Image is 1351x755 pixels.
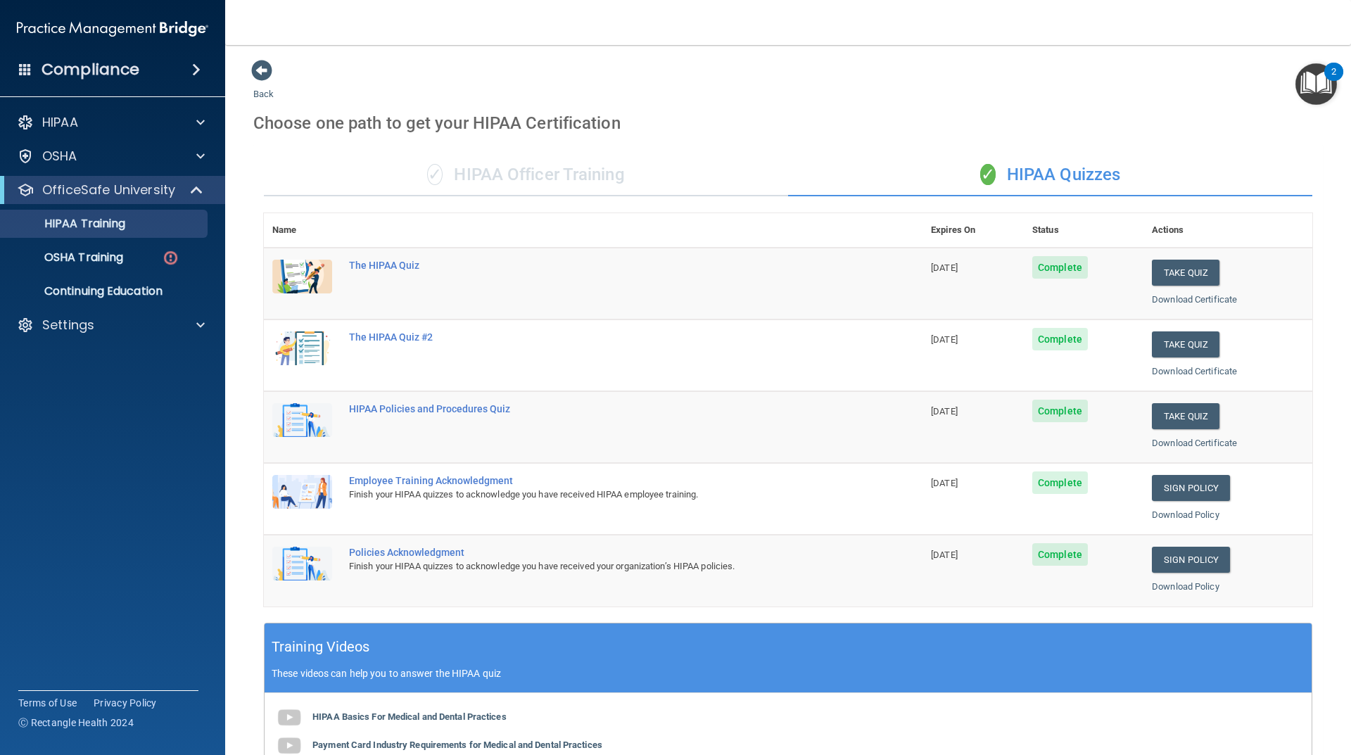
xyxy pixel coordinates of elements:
[42,148,77,165] p: OSHA
[349,486,852,503] div: Finish your HIPAA quizzes to acknowledge you have received HIPAA employee training.
[788,154,1312,196] div: HIPAA Quizzes
[1032,400,1088,422] span: Complete
[42,114,78,131] p: HIPAA
[312,711,507,722] b: HIPAA Basics For Medical and Dental Practices
[1331,72,1336,90] div: 2
[272,668,1305,679] p: These videos can help you to answer the HIPAA quiz
[1032,471,1088,494] span: Complete
[349,260,852,271] div: The HIPAA Quiz
[312,740,602,750] b: Payment Card Industry Requirements for Medical and Dental Practices
[17,15,208,43] img: PMB logo
[349,331,852,343] div: The HIPAA Quiz #2
[980,164,996,185] span: ✓
[1143,213,1312,248] th: Actions
[264,213,341,248] th: Name
[1032,543,1088,566] span: Complete
[931,406,958,417] span: [DATE]
[42,182,175,198] p: OfficeSafe University
[1152,438,1237,448] a: Download Certificate
[1032,328,1088,350] span: Complete
[162,249,179,267] img: danger-circle.6113f641.png
[922,213,1024,248] th: Expires On
[1152,366,1237,376] a: Download Certificate
[17,317,205,334] a: Settings
[931,478,958,488] span: [DATE]
[1108,655,1334,711] iframe: Drift Widget Chat Controller
[42,60,139,80] h4: Compliance
[1152,331,1219,357] button: Take Quiz
[931,262,958,273] span: [DATE]
[264,154,788,196] div: HIPAA Officer Training
[1295,63,1337,105] button: Open Resource Center, 2 new notifications
[9,250,123,265] p: OSHA Training
[1152,509,1219,520] a: Download Policy
[42,317,94,334] p: Settings
[18,716,134,730] span: Ⓒ Rectangle Health 2024
[931,334,958,345] span: [DATE]
[1032,256,1088,279] span: Complete
[275,704,303,732] img: gray_youtube_icon.38fcd6cc.png
[1152,294,1237,305] a: Download Certificate
[1024,213,1143,248] th: Status
[9,284,201,298] p: Continuing Education
[17,114,205,131] a: HIPAA
[1152,403,1219,429] button: Take Quiz
[349,558,852,575] div: Finish your HIPAA quizzes to acknowledge you have received your organization’s HIPAA policies.
[1152,547,1230,573] a: Sign Policy
[9,217,125,231] p: HIPAA Training
[349,475,852,486] div: Employee Training Acknowledgment
[94,696,157,710] a: Privacy Policy
[253,72,274,99] a: Back
[253,103,1323,144] div: Choose one path to get your HIPAA Certification
[17,182,204,198] a: OfficeSafe University
[1152,475,1230,501] a: Sign Policy
[427,164,443,185] span: ✓
[349,547,852,558] div: Policies Acknowledgment
[272,635,370,659] h5: Training Videos
[1152,581,1219,592] a: Download Policy
[349,403,852,414] div: HIPAA Policies and Procedures Quiz
[18,696,77,710] a: Terms of Use
[17,148,205,165] a: OSHA
[1152,260,1219,286] button: Take Quiz
[931,550,958,560] span: [DATE]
